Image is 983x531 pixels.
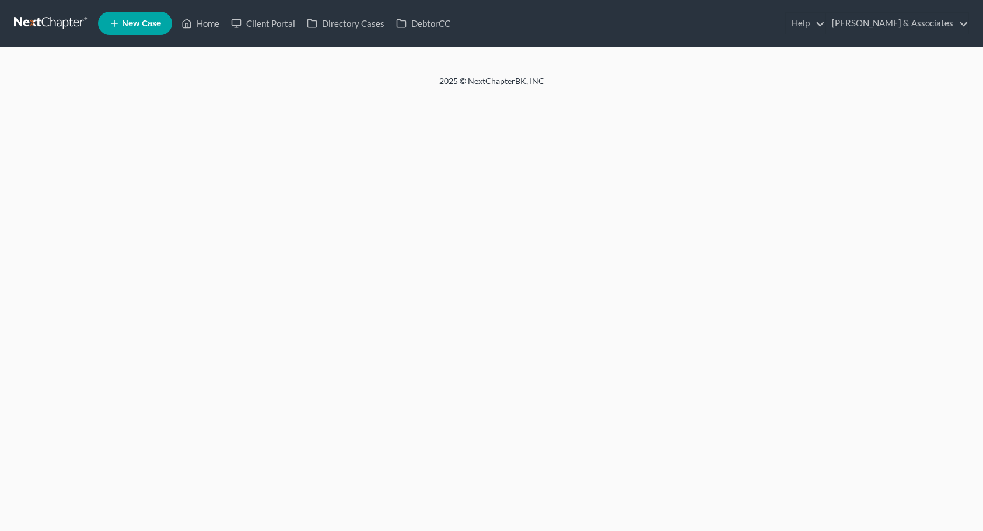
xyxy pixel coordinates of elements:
a: Home [176,13,225,34]
div: 2025 © NextChapterBK, INC [159,75,824,96]
a: [PERSON_NAME] & Associates [826,13,968,34]
a: Directory Cases [301,13,390,34]
a: DebtorCC [390,13,456,34]
a: Help [786,13,825,34]
a: Client Portal [225,13,301,34]
new-legal-case-button: New Case [98,12,172,35]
